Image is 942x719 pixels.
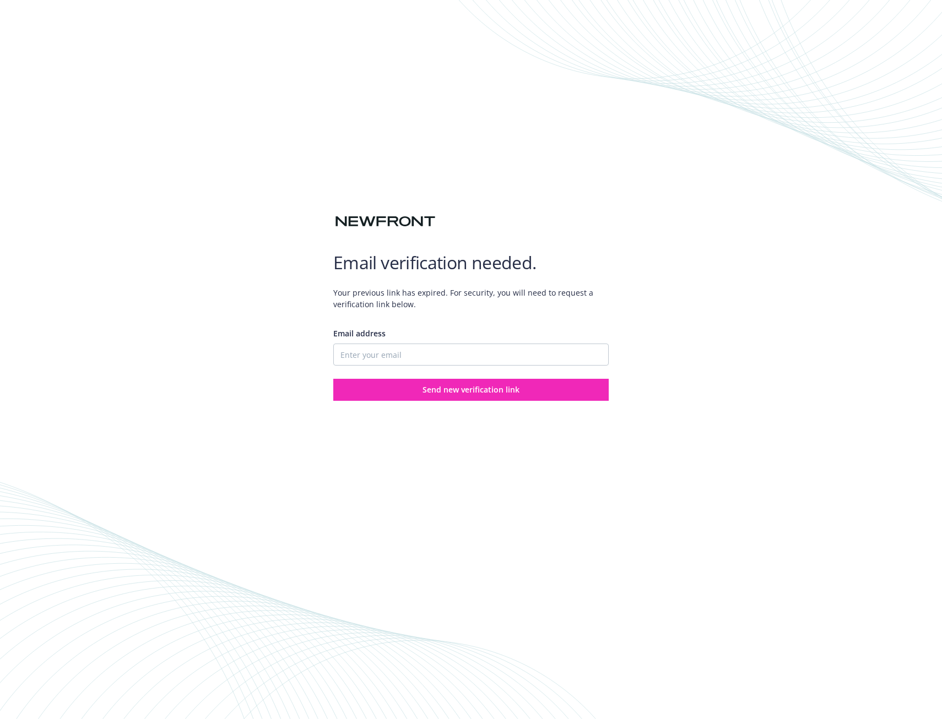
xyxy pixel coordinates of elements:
[333,379,609,401] button: Send new verification link
[423,384,519,395] span: Send new verification link
[333,212,437,231] img: Newfront logo
[333,278,609,319] span: Your previous link has expired. For security, you will need to request a verification link below.
[333,344,609,366] input: Enter your email
[333,252,609,274] h1: Email verification needed.
[333,328,386,339] span: Email address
